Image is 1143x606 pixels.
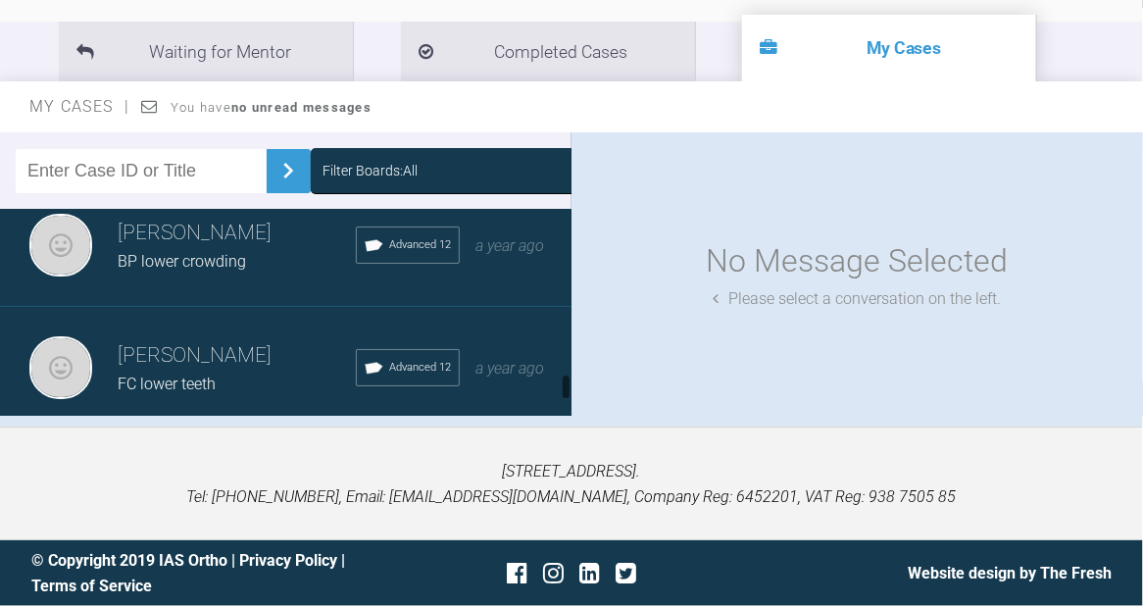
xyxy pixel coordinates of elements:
span: You have [171,100,372,115]
a: Terms of Service [31,577,152,595]
input: Enter Case ID or Title [16,149,267,193]
div: Please select a conversation on the left. [714,286,1002,312]
div: No Message Selected [707,236,1009,286]
img: Roekshana Shar [29,214,92,277]
p: [STREET_ADDRESS]. Tel: [PHONE_NUMBER], Email: [EMAIL_ADDRESS][DOMAIN_NAME], Company Reg: 6452201,... [31,459,1112,509]
span: a year ago [475,236,544,255]
a: Privacy Policy [239,551,337,570]
h3: [PERSON_NAME] [118,217,356,250]
li: My Cases [742,15,1036,81]
span: My Cases [29,97,130,116]
li: Completed Cases [401,22,695,81]
img: Roekshana Shar [29,336,92,399]
span: Advanced 12 [389,236,451,254]
li: Waiting for Mentor [59,22,353,81]
a: Website design by The Fresh [908,564,1112,582]
span: FC lower teeth [118,375,216,393]
img: chevronRight.28bd32b0.svg [273,155,304,186]
h3: [PERSON_NAME] [118,339,356,373]
span: BP lower crowding [118,252,246,271]
div: Filter Boards: All [323,160,418,181]
span: a year ago [475,359,544,378]
strong: no unread messages [231,100,372,115]
span: Advanced 12 [389,359,451,377]
div: © Copyright 2019 IAS Ortho | | [31,548,391,598]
